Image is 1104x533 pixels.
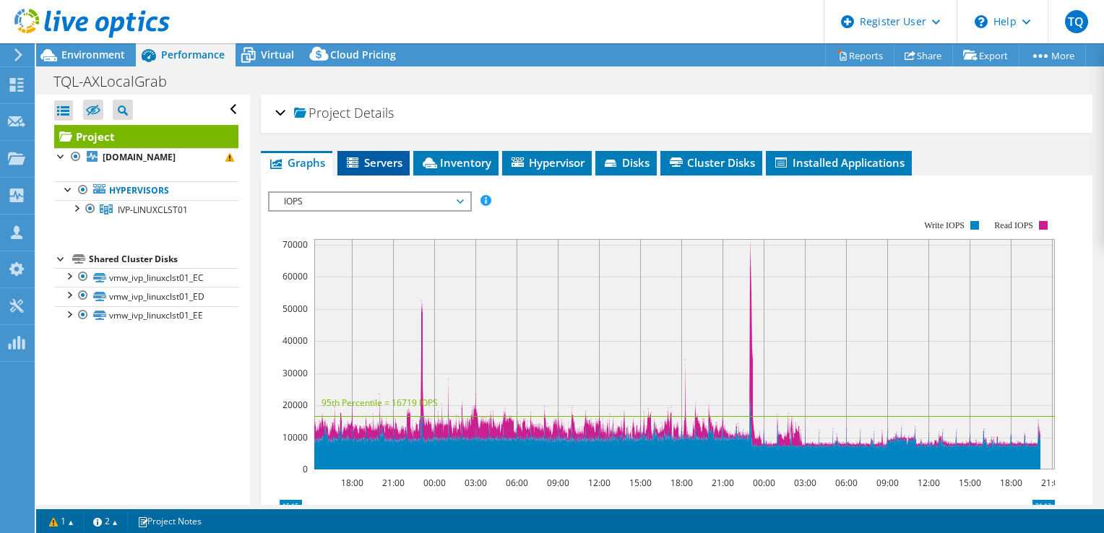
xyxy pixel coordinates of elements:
[835,477,857,489] text: 06:00
[917,477,939,489] text: 12:00
[924,220,965,230] text: Write IOPS
[283,303,308,315] text: 50000
[958,477,980,489] text: 15:00
[283,238,308,251] text: 70000
[711,477,733,489] text: 21:00
[505,477,527,489] text: 06:00
[268,155,325,170] span: Graphs
[587,477,610,489] text: 12:00
[39,512,84,530] a: 1
[54,125,238,148] a: Project
[54,287,238,305] a: vmw_ivp_linuxclst01_ED
[975,15,988,28] svg: \n
[509,155,585,170] span: Hypervisor
[54,148,238,167] a: [DOMAIN_NAME]
[1040,477,1063,489] text: 21:00
[999,477,1022,489] text: 18:00
[876,477,898,489] text: 09:00
[330,48,396,61] span: Cloud Pricing
[83,512,128,530] a: 2
[1065,10,1088,33] span: TQ
[793,477,816,489] text: 03:00
[546,477,569,489] text: 09:00
[629,477,651,489] text: 15:00
[161,48,225,61] span: Performance
[354,104,394,121] span: Details
[1019,44,1086,66] a: More
[345,155,402,170] span: Servers
[54,181,238,200] a: Hypervisors
[894,44,953,66] a: Share
[283,367,308,379] text: 30000
[54,306,238,325] a: vmw_ivp_linuxclst01_EE
[322,396,438,409] text: 95th Percentile = 16719 IOPS
[668,155,755,170] span: Cluster Disks
[952,44,1019,66] a: Export
[773,155,905,170] span: Installed Applications
[994,220,1033,230] text: Read IOPS
[294,106,350,121] span: Project
[752,477,775,489] text: 00:00
[277,193,462,210] span: IOPS
[54,200,238,219] a: IVP-LINUXCLST01
[89,251,238,268] div: Shared Cluster Disks
[127,512,212,530] a: Project Notes
[303,463,308,475] text: 0
[670,477,692,489] text: 18:00
[381,477,404,489] text: 21:00
[825,44,894,66] a: Reports
[118,204,188,216] span: IVP-LINUXCLST01
[283,334,308,347] text: 40000
[47,74,189,90] h1: TQL-AXLocalGrab
[464,477,486,489] text: 03:00
[61,48,125,61] span: Environment
[421,155,491,170] span: Inventory
[283,270,308,282] text: 60000
[283,399,308,411] text: 20000
[423,477,445,489] text: 00:00
[54,268,238,287] a: vmw_ivp_linuxclst01_EC
[603,155,650,170] span: Disks
[261,48,294,61] span: Virtual
[283,431,308,443] text: 10000
[340,477,363,489] text: 18:00
[103,151,176,163] b: [DOMAIN_NAME]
